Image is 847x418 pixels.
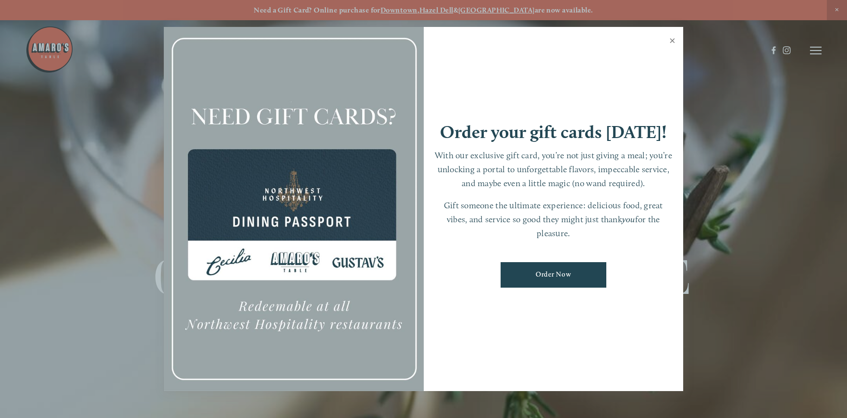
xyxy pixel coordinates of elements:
p: Gift someone the ultimate experience: delicious food, great vibes, and service so good they might... [433,199,674,240]
p: With our exclusive gift card, you’re not just giving a meal; you’re unlocking a portal to unforge... [433,149,674,190]
a: Close [663,28,682,55]
a: Order Now [501,262,606,288]
h1: Order your gift cards [DATE]! [440,123,667,141]
em: you [622,214,635,224]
